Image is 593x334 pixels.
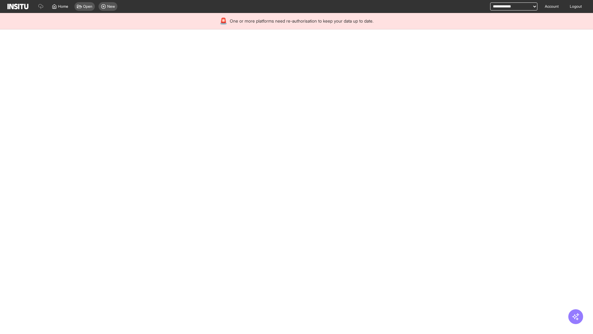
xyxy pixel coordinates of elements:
[7,4,28,9] img: Logo
[220,17,227,25] div: 🚨
[230,18,373,24] span: One or more platforms need re-authorisation to keep your data up to date.
[107,4,115,9] span: New
[83,4,92,9] span: Open
[58,4,68,9] span: Home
